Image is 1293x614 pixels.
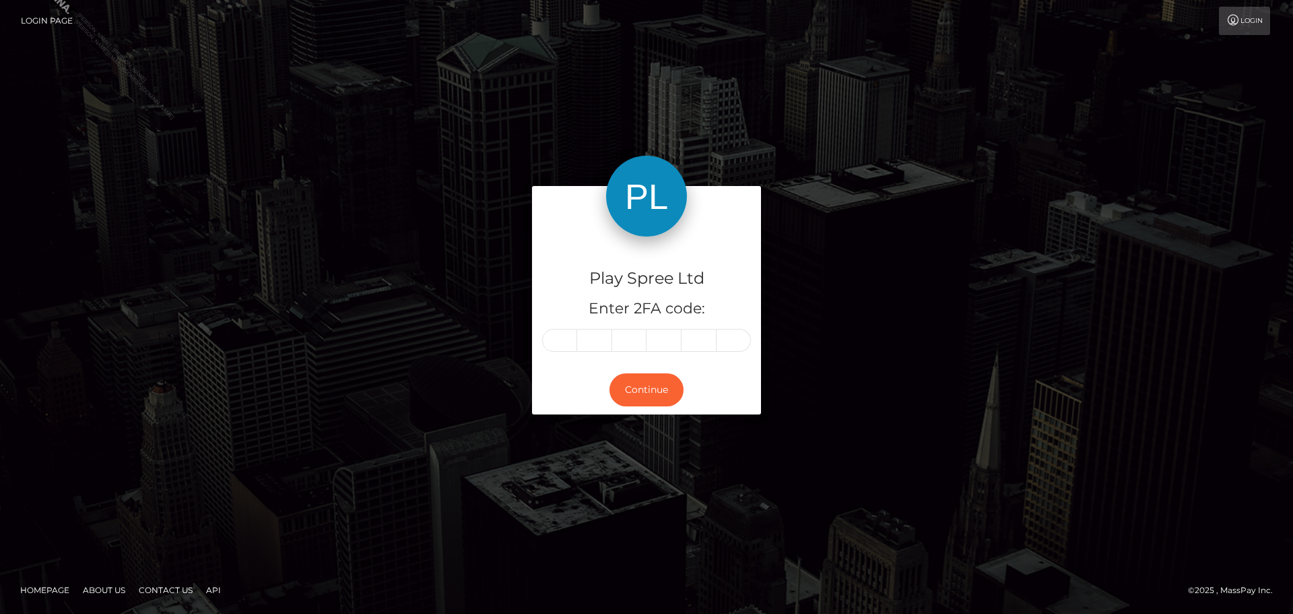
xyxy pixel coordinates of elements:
[201,580,226,601] a: API
[77,580,131,601] a: About Us
[1219,7,1270,35] a: Login
[542,299,751,319] h5: Enter 2FA code:
[133,580,198,601] a: Contact Us
[542,267,751,290] h4: Play Spree Ltd
[609,373,684,406] button: Continue
[606,156,687,237] img: Play Spree Ltd
[15,580,75,601] a: Homepage
[1188,583,1283,598] div: © 2025 , MassPay Inc.
[21,7,73,35] a: Login Page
